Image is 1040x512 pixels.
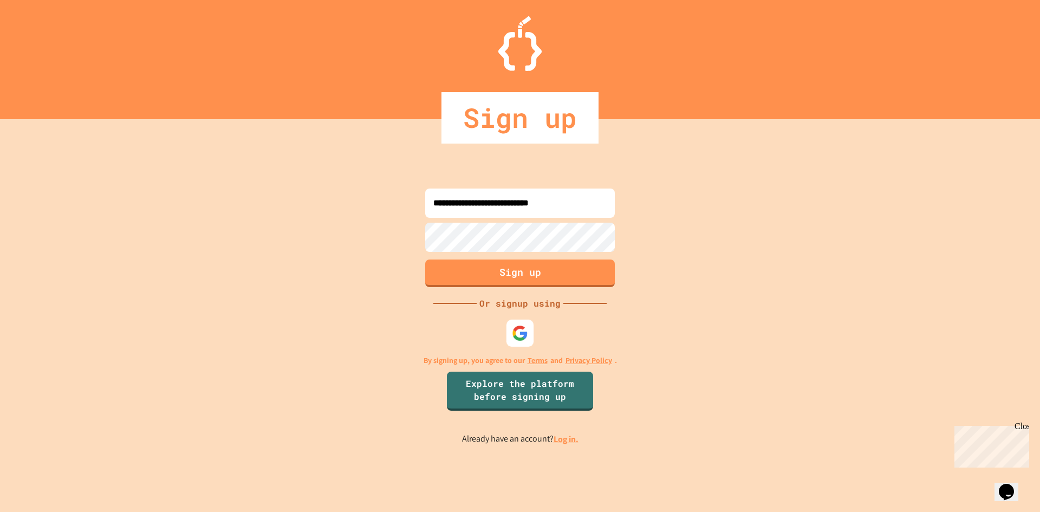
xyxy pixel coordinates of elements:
img: Logo.svg [498,16,542,71]
div: Sign up [441,92,599,144]
div: Chat with us now!Close [4,4,75,69]
img: google-icon.svg [512,325,528,341]
a: Log in. [554,433,578,445]
div: Or signup using [477,297,563,310]
iframe: chat widget [950,422,1029,468]
iframe: chat widget [994,469,1029,501]
a: Explore the platform before signing up [447,372,593,411]
p: By signing up, you agree to our and . [424,355,617,366]
a: Privacy Policy [565,355,612,366]
p: Already have an account? [462,432,578,446]
button: Sign up [425,260,615,287]
a: Terms [528,355,548,366]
